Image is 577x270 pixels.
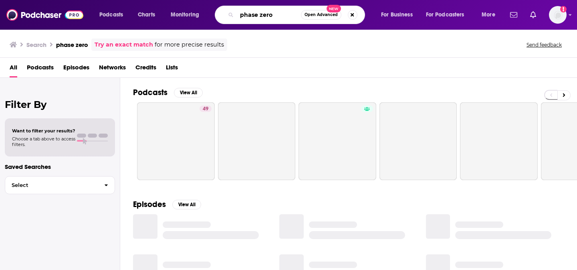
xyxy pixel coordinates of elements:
[5,163,115,171] p: Saved Searches
[155,40,224,49] span: for more precise results
[133,199,166,209] h2: Episodes
[133,87,167,97] h2: Podcasts
[12,128,75,134] span: Want to filter your results?
[172,200,201,209] button: View All
[549,6,567,24] img: User Profile
[99,9,123,20] span: Podcasts
[301,10,341,20] button: Open AdvancedNew
[10,61,17,77] a: All
[549,6,567,24] span: Logged in as mijal
[27,61,54,77] a: Podcasts
[426,9,464,20] span: For Podcasters
[381,9,413,20] span: For Business
[133,87,203,97] a: PodcastsView All
[5,99,115,110] h2: Filter By
[237,8,301,21] input: Search podcasts, credits, & more...
[200,106,212,112] a: 49
[375,8,423,21] button: open menu
[5,176,115,194] button: Select
[305,13,338,17] span: Open Advanced
[133,8,160,21] a: Charts
[26,41,46,49] h3: Search
[507,8,521,22] a: Show notifications dropdown
[174,88,203,97] button: View All
[56,41,88,49] h3: phase zero
[560,6,567,12] svg: Add a profile image
[135,61,156,77] a: Credits
[524,41,564,48] button: Send feedback
[5,183,98,188] span: Select
[476,8,505,21] button: open menu
[95,40,153,49] a: Try an exact match
[137,102,215,180] a: 49
[6,7,83,22] img: Podchaser - Follow, Share and Rate Podcasts
[166,61,178,77] a: Lists
[421,8,476,21] button: open menu
[12,136,75,147] span: Choose a tab above to access filters.
[527,8,539,22] a: Show notifications dropdown
[138,9,155,20] span: Charts
[133,199,201,209] a: EpisodesView All
[99,61,126,77] a: Networks
[63,61,89,77] a: Episodes
[549,6,567,24] button: Show profile menu
[327,5,341,12] span: New
[203,105,208,113] span: 49
[165,8,210,21] button: open menu
[482,9,495,20] span: More
[94,8,133,21] button: open menu
[222,6,373,24] div: Search podcasts, credits, & more...
[171,9,199,20] span: Monitoring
